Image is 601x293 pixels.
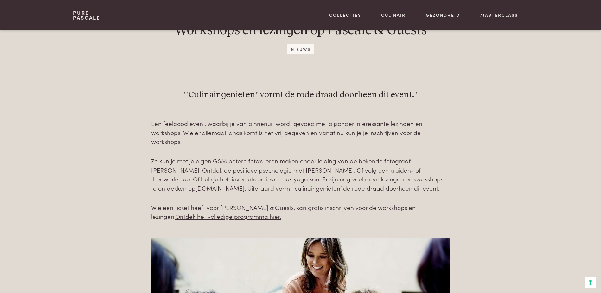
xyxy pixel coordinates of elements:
a: Collecties [329,12,361,18]
a: Culinair [381,12,406,18]
a: Masterclass [480,12,518,18]
p: "'Culinair genieten’ vormt de rode draad doorheen dit event." [151,88,450,102]
p: Zo kun je met je eigen GSM betere foto’s leren maken onder leiding van de bekende fotograaf [PERS... [151,156,450,193]
button: Uw voorkeuren voor toestemming voor trackingtechnologieën [585,277,596,288]
span: Nieuws [287,44,314,54]
p: Wie een ticket heeft voor [PERSON_NAME] & Guests, kan gratis inschrijven voor de workshops en lez... [151,203,450,221]
p: Een feelgood event, waarbij je van binnenuit wordt gevoed met bijzonder interessante lezingen en ... [151,119,450,146]
h1: Workshops en lezingen op Pascale & Guests [174,22,427,39]
a: Ontdek het volledige programma hier. [175,212,281,220]
a: [DOMAIN_NAME] [195,184,245,192]
a: PurePascale [73,10,100,20]
a: Gezondheid [426,12,460,18]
